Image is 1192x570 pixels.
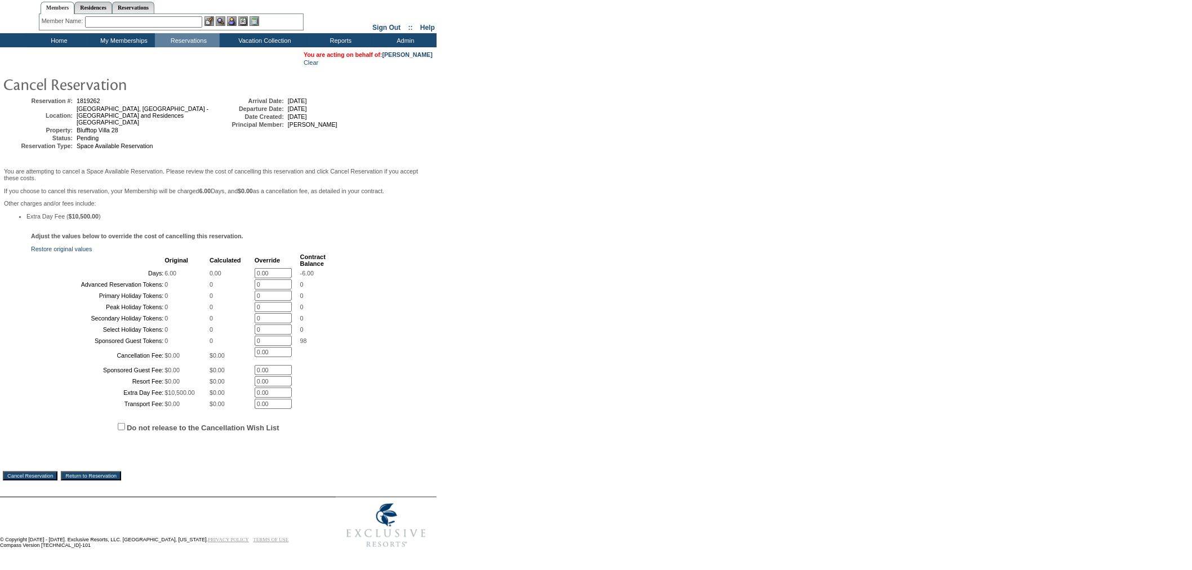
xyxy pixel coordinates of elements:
[42,16,85,26] div: Member Name:
[253,537,289,542] a: TERMS OF USE
[210,315,213,322] span: 0
[164,315,168,322] span: 0
[32,336,163,346] td: Sponsored Guest Tokens:
[255,257,280,264] b: Override
[32,365,163,375] td: Sponsored Guest Fee:
[304,59,318,66] a: Clear
[77,105,208,126] span: [GEOGRAPHIC_DATA], [GEOGRAPHIC_DATA] - [GEOGRAPHIC_DATA] and Residences [GEOGRAPHIC_DATA]
[210,270,221,277] span: 0.00
[208,537,249,542] a: PRIVACY POLICY
[336,497,437,554] img: Exclusive Resorts
[210,281,213,288] span: 0
[90,33,155,47] td: My Memberships
[164,389,194,396] span: $10,500.00
[210,326,213,333] span: 0
[307,33,372,47] td: Reports
[216,121,284,128] td: Principal Member:
[288,121,337,128] span: [PERSON_NAME]
[210,292,213,299] span: 0
[77,142,153,149] span: Space Available Reservation
[372,33,437,47] td: Admin
[210,389,225,396] span: $0.00
[210,257,241,264] b: Calculated
[250,16,259,26] img: b_calculator.gif
[155,33,220,47] td: Reservations
[164,270,176,277] span: 6.00
[32,291,163,301] td: Primary Holiday Tokens:
[4,168,433,220] span: Other charges and/or fees include:
[3,73,228,95] img: pgTtlCancelRes.gif
[216,97,284,104] td: Arrival Date:
[5,135,73,141] td: Status:
[227,16,237,26] img: Impersonate
[26,213,433,220] li: Extra Day Fee ( )
[210,367,225,373] span: $0.00
[32,313,163,323] td: Secondary Holiday Tokens:
[199,188,211,194] b: 6.00
[4,188,433,194] p: If you choose to cancel this reservation, your Membership will be charged Days, and as a cancella...
[5,142,73,149] td: Reservation Type:
[300,253,326,267] b: Contract Balance
[77,135,99,141] span: Pending
[300,315,304,322] span: 0
[32,347,163,364] td: Cancellation Fee:
[164,281,168,288] span: 0
[74,2,112,14] a: Residences
[238,188,253,194] b: $0.00
[216,105,284,112] td: Departure Date:
[164,326,168,333] span: 0
[127,424,279,432] label: Do not release to the Cancellation Wish List
[210,304,213,310] span: 0
[164,378,180,385] span: $0.00
[210,337,213,344] span: 0
[372,24,401,32] a: Sign Out
[300,326,304,333] span: 0
[300,304,304,310] span: 0
[69,213,99,220] b: $10,500.00
[61,471,121,480] input: Return to Reservation
[32,268,163,278] td: Days:
[288,97,307,104] span: [DATE]
[25,33,90,47] td: Home
[4,168,433,181] p: You are attempting to cancel a Space Available Reservation. Please review the cost of cancelling ...
[32,324,163,335] td: Select Holiday Tokens:
[216,113,284,120] td: Date Created:
[304,51,433,58] span: You are acting on behalf of:
[32,388,163,398] td: Extra Day Fee:
[77,127,118,133] span: Blufftop Villa 28
[3,471,57,480] input: Cancel Reservation
[288,113,307,120] span: [DATE]
[288,105,307,112] span: [DATE]
[5,105,73,126] td: Location:
[31,233,243,239] b: Adjust the values below to override the cost of cancelling this reservation.
[210,378,225,385] span: $0.00
[420,24,435,32] a: Help
[210,352,225,359] span: $0.00
[164,367,180,373] span: $0.00
[112,2,154,14] a: Reservations
[382,51,433,58] a: [PERSON_NAME]
[300,281,304,288] span: 0
[5,97,73,104] td: Reservation #:
[300,292,304,299] span: 0
[164,400,180,407] span: $0.00
[238,16,248,26] img: Reservations
[164,337,168,344] span: 0
[32,376,163,386] td: Resort Fee:
[408,24,413,32] span: ::
[5,127,73,133] td: Property:
[32,399,163,409] td: Transport Fee:
[220,33,307,47] td: Vacation Collection
[32,302,163,312] td: Peak Holiday Tokens:
[210,400,225,407] span: $0.00
[300,337,307,344] span: 98
[164,352,180,359] span: $0.00
[216,16,225,26] img: View
[164,292,168,299] span: 0
[204,16,214,26] img: b_edit.gif
[41,2,75,14] a: Members
[300,270,314,277] span: -6.00
[164,257,188,264] b: Original
[77,97,100,104] span: 1819262
[31,246,92,252] a: Restore original values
